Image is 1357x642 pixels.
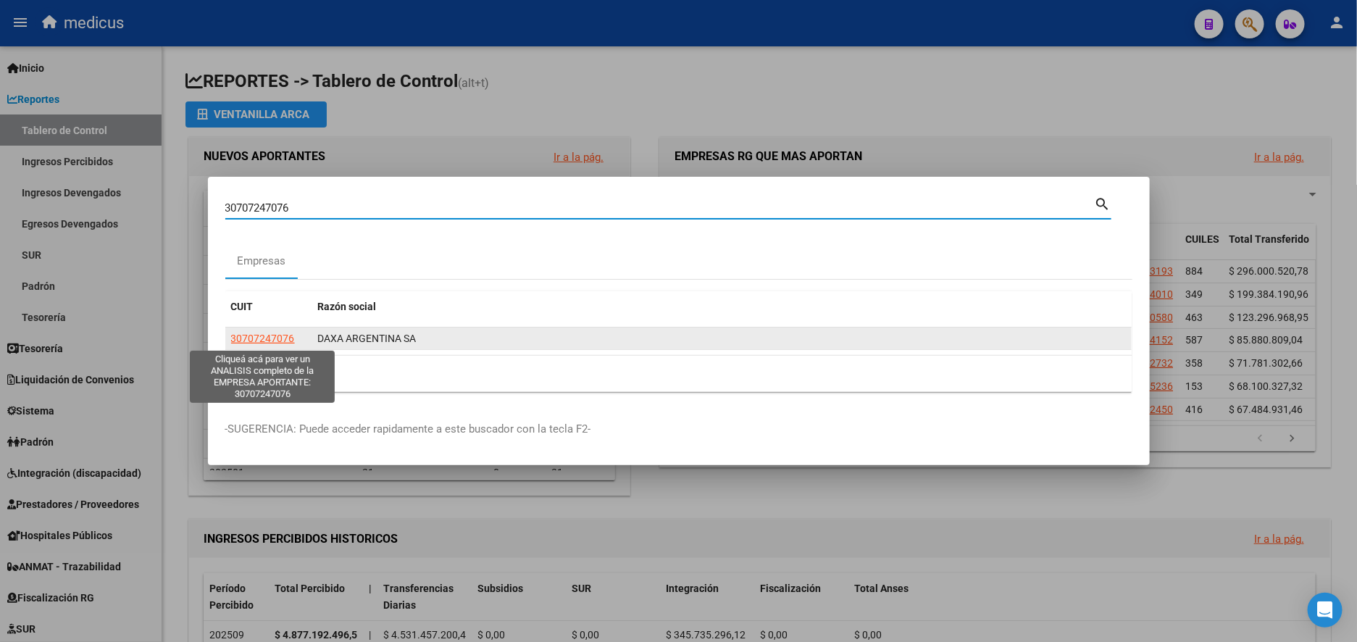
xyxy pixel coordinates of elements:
div: Empresas [237,253,285,270]
div: Open Intercom Messenger [1308,593,1343,628]
span: Razón social [318,301,377,312]
datatable-header-cell: CUIT [225,291,312,322]
datatable-header-cell: Razón social [312,291,1132,322]
mat-icon: search [1095,194,1111,212]
span: DAXA ARGENTINA SA [318,333,417,344]
span: 30707247076 [231,333,295,344]
p: -SUGERENCIA: Puede acceder rapidamente a este buscador con la tecla F2- [225,421,1132,438]
span: CUIT [231,301,254,312]
div: 1 total [225,356,1132,392]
